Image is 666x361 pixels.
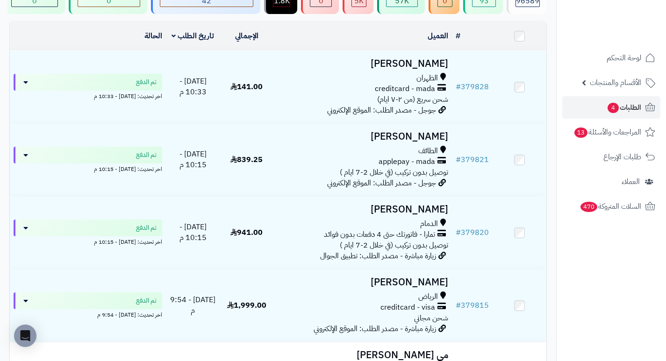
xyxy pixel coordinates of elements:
a: الحالة [144,30,162,42]
span: تم الدفع [136,78,157,87]
h3: [PERSON_NAME] [277,131,448,142]
a: # [456,30,460,42]
span: الطائف [418,146,438,156]
span: creditcard - mada [375,84,435,94]
img: logo-2.png [602,13,657,32]
span: المراجعات والأسئلة [573,126,641,139]
span: 13 [574,127,588,138]
span: توصيل بدون تركيب (في خلال 2-7 ايام ) [340,240,448,251]
h3: مي [PERSON_NAME] [277,350,448,361]
div: اخر تحديث: [DATE] - 10:15 م [14,163,162,173]
span: طلبات الإرجاع [603,150,641,163]
div: اخر تحديث: [DATE] - 10:15 م [14,236,162,246]
span: لوحة التحكم [607,51,641,64]
span: [DATE] - 10:15 م [179,149,207,170]
span: # [456,81,461,92]
span: تم الدفع [136,223,157,233]
h3: [PERSON_NAME] [277,277,448,288]
a: #379820 [456,227,489,238]
span: # [456,154,461,165]
span: الظهران [416,73,438,84]
span: تم الدفع [136,296,157,305]
span: الرياض [418,291,438,302]
h3: [PERSON_NAME] [277,58,448,69]
span: [DATE] - 10:15 م [179,221,207,243]
span: 1,999.00 [227,300,266,311]
div: اخر تحديث: [DATE] - 10:33 م [14,91,162,100]
span: 4 [607,102,619,113]
div: Open Intercom Messenger [14,325,36,347]
span: السلات المتروكة [580,200,641,213]
a: #379828 [456,81,489,92]
div: اخر تحديث: [DATE] - 9:54 م [14,309,162,319]
span: زيارة مباشرة - مصدر الطلب: تطبيق الجوال [320,250,436,262]
span: جوجل - مصدر الطلب: الموقع الإلكتروني [327,105,436,116]
a: طلبات الإرجاع [562,146,660,168]
a: الإجمالي [235,30,258,42]
span: زيارة مباشرة - مصدر الطلب: الموقع الإلكتروني [314,323,436,334]
span: 470 [580,201,598,212]
h3: [PERSON_NAME] [277,204,448,215]
span: توصيل بدون تركيب (في خلال 2-7 ايام ) [340,167,448,178]
a: #379815 [456,300,489,311]
span: 141.00 [230,81,263,92]
span: جوجل - مصدر الطلب: الموقع الإلكتروني [327,177,436,189]
span: creditcard - visa [380,302,435,313]
span: شحن سريع (من ٢-٧ ايام) [377,94,448,105]
span: الأقسام والمنتجات [590,76,641,89]
span: العملاء [622,175,640,188]
span: 839.25 [230,154,263,165]
span: # [456,300,461,311]
a: السلات المتروكة470 [562,195,660,218]
span: # [456,227,461,238]
span: [DATE] - 9:54 م [170,294,215,316]
span: الدمام [420,219,438,229]
span: تمارا - فاتورتك حتى 4 دفعات بدون فوائد [324,229,435,240]
span: [DATE] - 10:33 م [179,76,207,98]
a: العملاء [562,170,660,193]
span: شحن مجاني [414,312,448,324]
a: المراجعات والأسئلة13 [562,121,660,143]
span: 941.00 [230,227,263,238]
span: الطلبات [607,101,641,114]
a: #379821 [456,154,489,165]
a: العميل [428,30,448,42]
span: applepay - mada [379,156,435,167]
a: لوحة التحكم [562,47,660,69]
a: الطلبات4 [562,96,660,119]
span: تم الدفع [136,150,157,160]
a: تاريخ الطلب [172,30,214,42]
